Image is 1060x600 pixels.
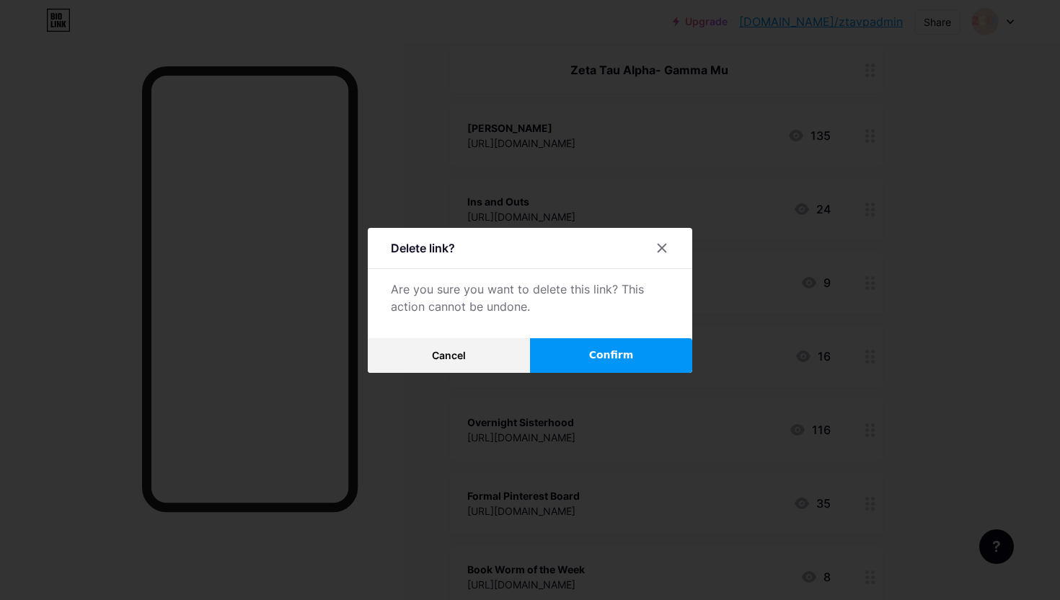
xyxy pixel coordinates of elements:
[589,348,634,363] span: Confirm
[391,281,669,315] div: Are you sure you want to delete this link? This action cannot be undone.
[391,239,455,257] div: Delete link?
[368,338,530,373] button: Cancel
[432,349,466,361] span: Cancel
[530,338,692,373] button: Confirm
